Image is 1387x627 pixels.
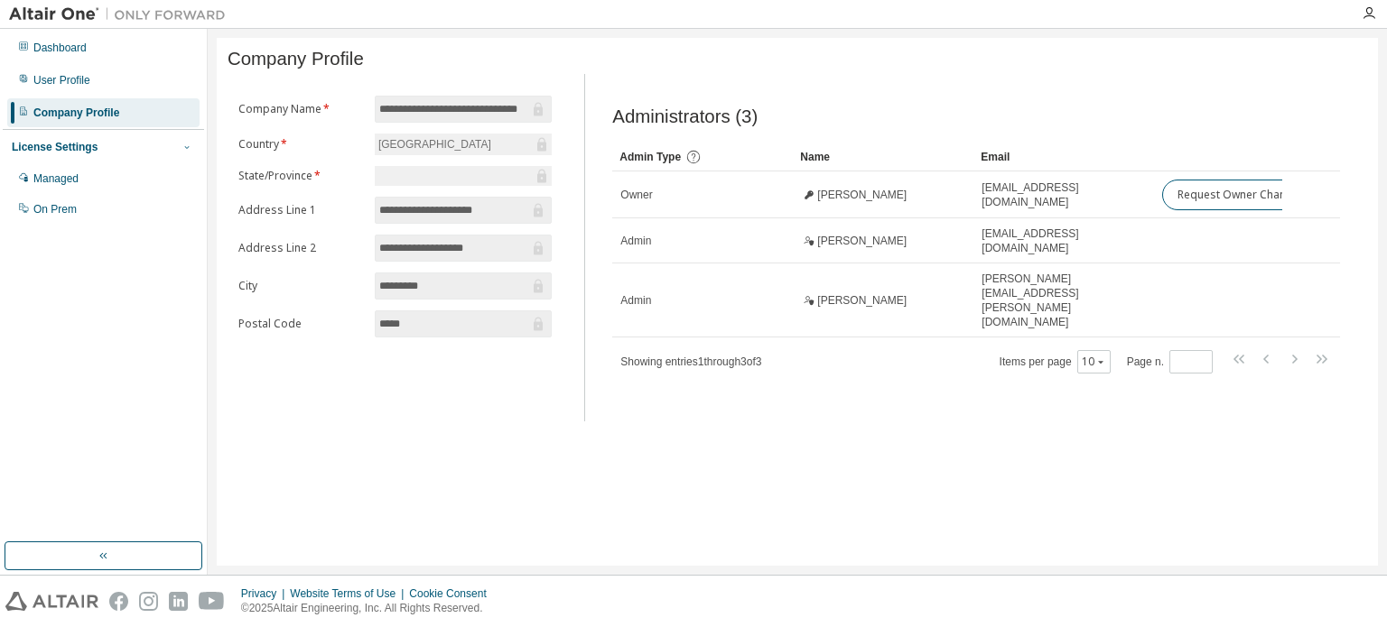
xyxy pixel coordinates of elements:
[238,137,364,152] label: Country
[817,293,907,308] span: [PERSON_NAME]
[612,106,758,127] span: Administrators (3)
[981,143,1147,171] div: Email
[228,49,364,69] span: Company Profile
[33,41,87,55] div: Dashboard
[33,171,79,186] div: Managed
[376,134,494,154] div: [GEOGRAPHIC_DATA]
[1000,350,1111,373] span: Items per page
[620,293,651,308] span: Admin
[33,202,77,217] div: On Prem
[199,592,225,611] img: youtube.svg
[12,140,98,154] div: License Settings
[817,234,907,248] span: [PERSON_NAME]
[33,73,90,88] div: User Profile
[238,317,364,331] label: Postal Code
[375,134,552,155] div: [GEOGRAPHIC_DATA]
[238,169,364,183] label: State/Province
[33,106,119,120] div: Company Profile
[241,601,498,616] p: © 2025 Altair Engineering, Inc. All Rights Reserved.
[619,151,681,163] span: Admin Type
[241,586,290,601] div: Privacy
[169,592,188,611] img: linkedin.svg
[5,592,98,611] img: altair_logo.svg
[139,592,158,611] img: instagram.svg
[238,241,364,255] label: Address Line 2
[620,188,652,202] span: Owner
[290,586,409,601] div: Website Terms of Use
[1082,355,1106,369] button: 10
[817,188,907,202] span: [PERSON_NAME]
[800,143,966,171] div: Name
[9,5,235,23] img: Altair One
[982,180,1146,209] span: [EMAIL_ADDRESS][DOMAIN_NAME]
[238,203,364,217] label: Address Line 1
[409,586,497,601] div: Cookie Consent
[982,226,1146,255] span: [EMAIL_ADDRESS][DOMAIN_NAME]
[109,592,128,611] img: facebook.svg
[982,272,1146,329] span: [PERSON_NAME][EMAIL_ADDRESS][PERSON_NAME][DOMAIN_NAME]
[1127,350,1213,373] span: Page n.
[620,355,761,368] span: Showing entries 1 through 3 of 3
[238,279,364,293] label: City
[238,102,364,116] label: Company Name
[1162,180,1315,210] button: Request Owner Change
[620,234,651,248] span: Admin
